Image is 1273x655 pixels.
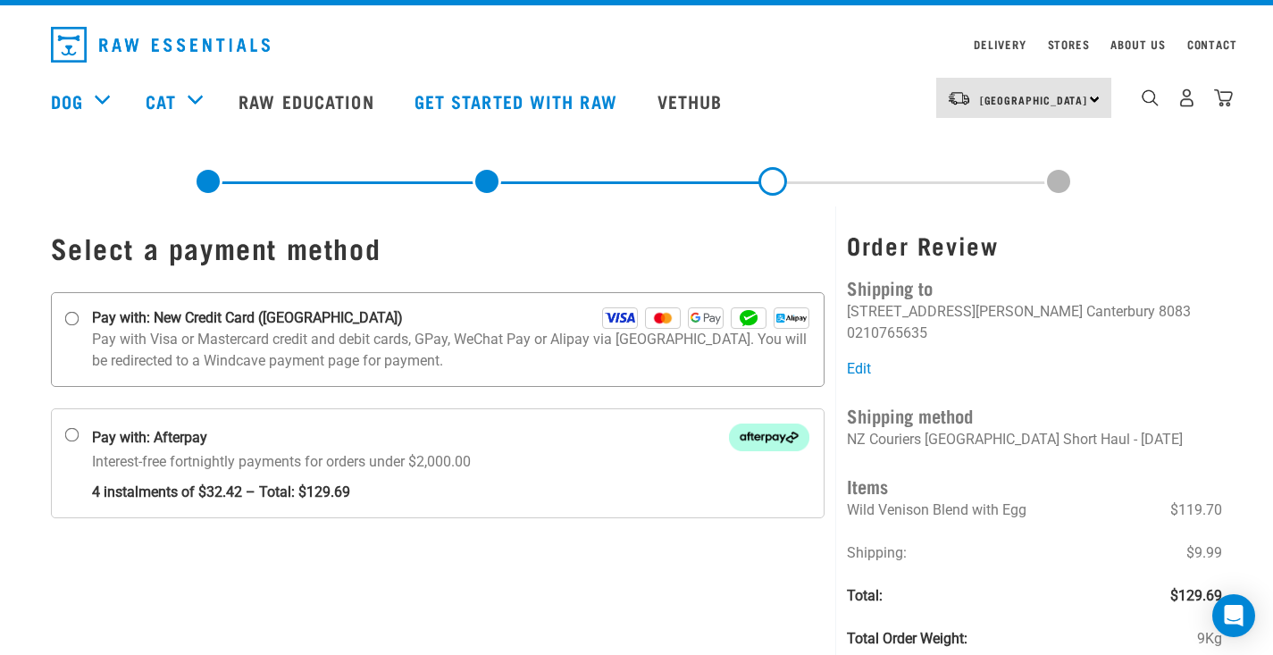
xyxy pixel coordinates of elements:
[1142,89,1159,106] img: home-icon-1@2x.png
[847,324,927,341] li: 0210765635
[1197,628,1222,650] span: 9Kg
[847,472,1222,500] h4: Items
[64,312,79,326] input: Pay with: New Credit Card ([GEOGRAPHIC_DATA]) Visa Mastercard GPay WeChat Alipay Pay with Visa or...
[221,65,396,137] a: Raw Education
[1214,88,1233,107] img: home-icon@2x.png
[1086,303,1191,320] li: Canterbury 8083
[1110,41,1165,47] a: About Us
[645,307,681,329] img: Mastercard
[1186,542,1222,564] span: $9.99
[847,303,1083,320] li: [STREET_ADDRESS][PERSON_NAME]
[847,429,1222,450] p: NZ Couriers [GEOGRAPHIC_DATA] Short Haul - [DATE]
[37,20,1237,70] nav: dropdown navigation
[1187,41,1237,47] a: Contact
[974,41,1026,47] a: Delivery
[92,473,810,503] strong: 4 instalments of $32.42 – Total: $129.69
[947,90,971,106] img: van-moving.png
[688,307,724,329] img: GPay
[731,307,766,329] img: WeChat
[847,273,1222,301] h4: Shipping to
[847,401,1222,429] h4: Shipping method
[92,307,403,329] strong: Pay with: New Credit Card ([GEOGRAPHIC_DATA])
[1170,585,1222,607] span: $129.69
[397,65,640,137] a: Get started with Raw
[774,307,809,329] img: Alipay
[847,360,871,377] a: Edit
[1170,500,1222,521] span: $119.70
[64,428,79,442] input: Pay with: Afterpay Afterpay Interest-free fortnightly payments for orders under $2,000.00 4 insta...
[1212,594,1255,637] div: Open Intercom Messenger
[847,501,1026,518] span: Wild Venison Blend with Egg
[847,630,967,647] strong: Total Order Weight:
[51,231,825,264] h1: Select a payment method
[640,65,745,137] a: Vethub
[92,451,810,503] p: Interest-free fortnightly payments for orders under $2,000.00
[1048,41,1090,47] a: Stores
[602,307,638,329] img: Visa
[847,544,907,561] span: Shipping:
[51,88,83,114] a: Dog
[847,587,883,604] strong: Total:
[146,88,176,114] a: Cat
[92,329,810,372] p: Pay with Visa or Mastercard credit and debit cards, GPay, WeChat Pay or Alipay via [GEOGRAPHIC_DA...
[729,424,809,451] img: Afterpay
[92,427,207,449] strong: Pay with: Afterpay
[1177,88,1196,107] img: user.png
[847,231,1222,259] h3: Order Review
[980,97,1088,103] span: [GEOGRAPHIC_DATA]
[51,27,270,63] img: Raw Essentials Logo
